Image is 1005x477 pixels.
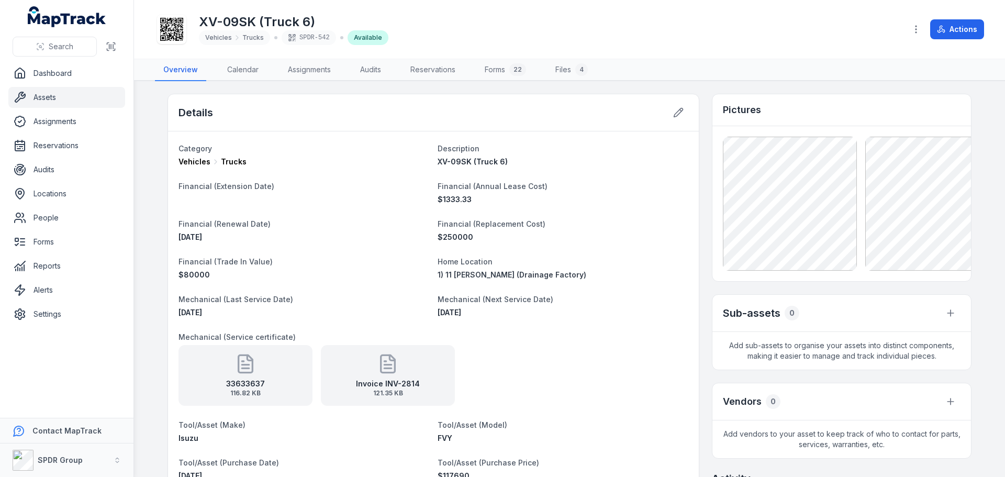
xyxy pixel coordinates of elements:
div: SPDR-542 [282,30,336,45]
div: 0 [766,394,780,409]
a: Reservations [8,135,125,156]
span: Mechanical (Service certificate) [178,332,296,341]
a: Files4 [547,59,596,81]
span: Home Location [438,257,493,266]
strong: 33633637 [226,379,265,389]
span: FVY [438,434,452,442]
a: Forms22 [476,59,534,81]
a: Dashboard [8,63,125,84]
div: 0 [785,306,799,320]
span: Add sub-assets to organise your assets into distinct components, making it easier to manage and t... [712,332,971,370]
span: Trucks [221,157,247,167]
span: Add vendors to your asset to keep track of who to contact for parts, services, warranties, etc. [712,420,971,458]
a: 1) 11 [PERSON_NAME] (Drainage Factory) [438,270,688,280]
h3: Vendors [723,394,762,409]
a: Assignments [280,59,339,81]
time: 30/12/2024, 12:00:00 am [178,308,202,317]
span: Search [49,41,73,52]
span: Tool/Asset (Make) [178,420,245,429]
span: Financial (Replacement Cost) [438,219,545,228]
time: 01/01/2015, 12:00:00 am [178,232,202,241]
a: MapTrack [28,6,106,27]
span: [DATE] [178,232,202,241]
span: Financial (Extension Date) [178,182,274,191]
h3: Pictures [723,103,761,117]
a: Audits [352,59,389,81]
a: Overview [155,59,206,81]
h1: XV-09SK (Truck 6) [199,14,388,30]
span: Financial (Trade In Value) [178,257,273,266]
a: Locations [8,183,125,204]
a: Assets [8,87,125,108]
span: 1) 11 [PERSON_NAME] (Drainage Factory) [438,270,586,279]
strong: SPDR Group [38,456,83,464]
a: Forms [8,231,125,252]
a: Reservations [402,59,464,81]
span: Financial (Annual Lease Cost) [438,182,548,191]
span: 116.82 KB [226,389,265,397]
a: Assignments [8,111,125,132]
span: Mechanical (Last Service Date) [178,295,293,304]
span: Mechanical (Next Service Date) [438,295,553,304]
div: Available [348,30,388,45]
a: Audits [8,159,125,180]
span: Description [438,144,479,153]
span: Tool/Asset (Purchase Price) [438,458,539,467]
h2: Sub-assets [723,306,780,320]
span: Isuzu [178,434,198,442]
span: XV-09SK (Truck 6) [438,157,508,166]
span: 80000 AUD [178,270,210,279]
time: 28/06/2025, 11:00:00 pm [438,308,461,317]
button: Actions [930,19,984,39]
span: [DATE] [178,308,202,317]
a: Settings [8,304,125,325]
a: People [8,207,125,228]
span: 1333.33 AUD [438,195,472,204]
span: Category [178,144,212,153]
span: Vehicles [205,34,232,42]
span: Tool/Asset (Purchase Date) [178,458,279,467]
a: Reports [8,256,125,276]
a: Calendar [219,59,267,81]
button: Search [13,37,97,57]
span: Trucks [242,34,264,42]
span: 250000 AUD [438,232,473,241]
h2: Details [178,105,213,120]
span: Financial (Renewal Date) [178,219,271,228]
span: 121.35 KB [356,389,420,397]
strong: Invoice INV-2814 [356,379,420,389]
span: [DATE] [438,308,461,317]
a: Alerts [8,280,125,301]
strong: Contact MapTrack [32,426,102,435]
div: 4 [575,63,588,76]
div: 22 [509,63,526,76]
span: Vehicles [178,157,210,167]
span: Tool/Asset (Model) [438,420,507,429]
